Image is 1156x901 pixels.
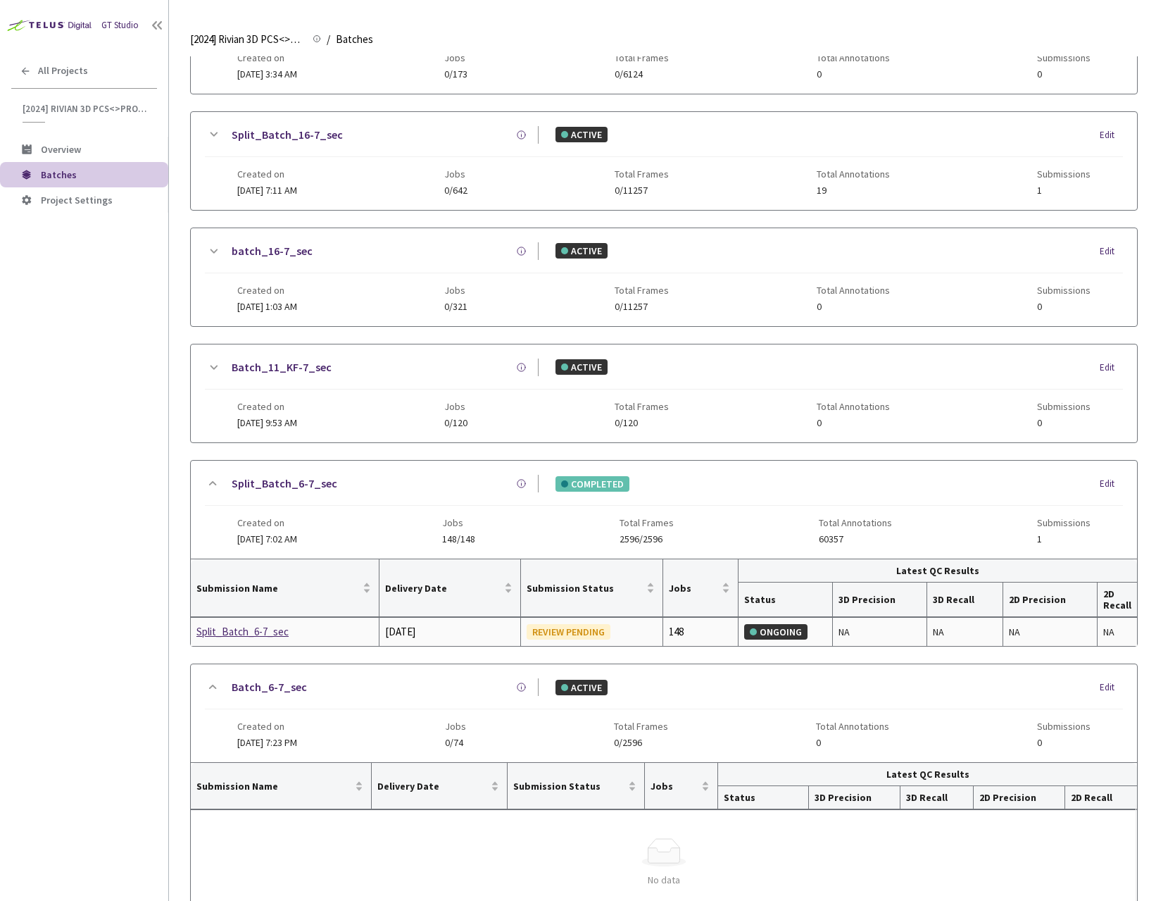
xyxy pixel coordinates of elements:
div: Edit [1100,244,1123,259]
th: Jobs [645,763,718,809]
span: Submission Name [196,781,352,792]
div: NA [1103,624,1131,640]
span: 1 [1037,185,1091,196]
span: Total Annotations [817,401,890,412]
span: Total Annotations [817,168,890,180]
div: Edit [1100,681,1123,695]
div: Batch_6-7_secACTIVEEditCreated on[DATE] 7:23 PMJobs0/74Total Frames0/2596Total Annotations0Submis... [191,664,1137,762]
span: 0 [1037,302,1091,312]
span: [DATE] 7:23 PM [237,736,297,749]
span: 0/74 [445,738,466,748]
div: Batch_11_KF-7_secACTIVEEditCreated on[DATE] 9:53 AMJobs0/120Total Frames0/120Total Annotations0Su... [191,344,1137,442]
span: 0 [816,738,889,748]
a: Batch_6-7_sec [232,678,307,696]
span: Total Frames [615,401,669,412]
span: 19 [817,185,890,196]
span: Total Frames [615,285,669,296]
span: Submission Status [527,583,643,594]
span: [DATE] 3:34 AM [237,68,297,80]
span: Jobs [444,285,467,296]
span: Batches [41,168,77,181]
span: 0 [817,69,890,80]
span: Submissions [1037,401,1091,412]
span: [DATE] 7:11 AM [237,184,297,197]
th: 2D Precision [1003,583,1098,617]
span: Jobs [444,168,467,180]
span: Submissions [1037,517,1091,528]
span: 0/2596 [614,738,668,748]
span: [2024] Rivian 3D PCS<>Production [190,31,304,48]
th: Submission Status [521,559,662,617]
span: Delivery Date [377,781,488,792]
span: 60357 [819,534,892,545]
div: NA [1009,624,1091,640]
div: Split_Batch_6-7_secCOMPLETEDEditCreated on[DATE] 7:02 AMJobs148/148Total Frames2596/2596Total Ann... [191,461,1137,559]
a: Split_Batch_6-7_sec [232,475,337,492]
span: 0/120 [444,418,467,428]
th: Submission Name [191,763,372,809]
span: 0/173 [444,69,467,80]
div: 148 [669,623,732,640]
div: Edit [1100,128,1123,142]
span: Created on [237,168,297,180]
span: Created on [237,52,297,63]
span: Project Settings [41,194,113,206]
th: Latest QC Results [718,763,1137,786]
th: Latest QC Results [739,559,1137,583]
span: 0 [1037,418,1091,428]
div: COMPLETED [555,476,629,492]
span: Jobs [669,583,719,594]
span: 0/321 [444,302,467,312]
th: Submission Name [191,559,379,617]
div: ACTIVE [555,359,608,375]
th: Status [718,786,809,809]
div: [DATE] [385,623,515,640]
span: Created on [237,517,297,528]
span: Created on [237,401,297,412]
span: Jobs [444,52,467,63]
div: Split_Batch_16-7_secACTIVEEditCreated on[DATE] 7:11 AMJobs0/642Total Frames0/11257Total Annotatio... [191,112,1137,210]
span: [DATE] 1:03 AM [237,300,297,313]
span: Total Annotations [817,285,890,296]
div: batch_16-7_secACTIVEEditCreated on[DATE] 1:03 AMJobs0/321Total Frames0/11257Total Annotations0Sub... [191,228,1137,326]
span: 0/11257 [615,302,669,312]
span: Jobs [442,517,475,528]
span: [DATE] 7:02 AM [237,533,297,545]
span: 0 [1037,738,1091,748]
li: / [327,31,330,48]
span: Jobs [445,721,466,732]
div: GT Studio [101,19,139,32]
span: [2024] Rivian 3D PCS<>Production [23,103,149,115]
span: Jobs [444,401,467,412]
span: Submissions [1037,285,1091,296]
div: REVIEW PENDING [527,624,610,640]
div: ACTIVE [555,127,608,142]
th: Jobs [663,559,739,617]
span: Total Frames [615,168,669,180]
span: Total Annotations [816,721,889,732]
th: Delivery Date [379,559,521,617]
th: Delivery Date [372,763,508,809]
span: 2596/2596 [620,534,674,545]
span: 0/11257 [615,185,669,196]
th: Status [739,583,833,617]
span: 0 [1037,69,1091,80]
a: batch_16-7_sec [232,242,313,260]
th: Submission Status [508,763,645,809]
span: Submissions [1037,52,1091,63]
a: Split_Batch_16-7_sec [232,126,343,144]
div: ACTIVE [555,243,608,259]
span: 0 [817,418,890,428]
span: Total Frames [614,721,668,732]
div: ONGOING [744,624,808,640]
a: Batch_11_KF-7_sec [232,359,332,376]
th: 3D Recall [900,786,974,809]
span: 0/642 [444,185,467,196]
span: Created on [237,721,297,732]
th: 3D Precision [809,786,900,809]
th: 2D Recall [1065,786,1137,809]
span: 0 [817,302,890,312]
th: 3D Recall [927,583,1003,617]
span: Batches [336,31,373,48]
span: All Projects [38,65,88,77]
